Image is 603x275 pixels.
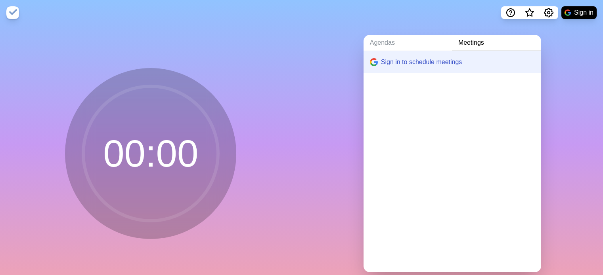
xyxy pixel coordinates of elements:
[452,35,541,51] a: Meetings
[501,6,520,19] button: Help
[539,6,558,19] button: Settings
[520,6,539,19] button: What’s new
[565,9,571,16] img: google logo
[370,58,378,66] img: google logo
[364,51,541,73] button: Sign in to schedule meetings
[561,6,597,19] button: Sign in
[6,6,19,19] img: timeblocks logo
[364,35,452,51] a: Agendas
